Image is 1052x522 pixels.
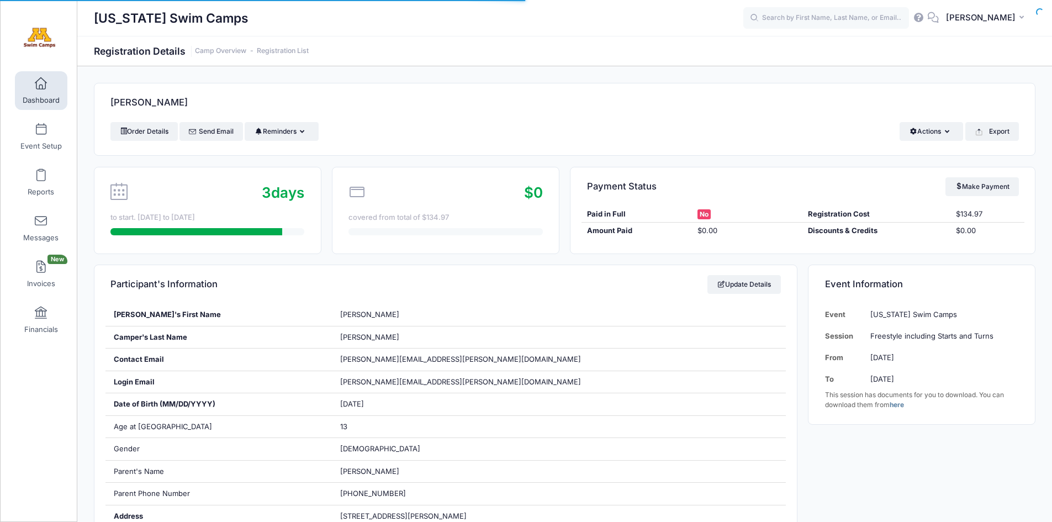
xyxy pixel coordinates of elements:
[105,304,332,326] div: [PERSON_NAME]'s First Name
[110,269,218,300] h4: Participant's Information
[110,212,304,223] div: to start. [DATE] to [DATE]
[1,12,78,64] a: Minnesota Swim Camps
[340,489,406,498] span: [PHONE_NUMBER]
[340,399,364,408] span: [DATE]
[825,347,865,368] td: From
[340,377,581,388] span: [PERSON_NAME][EMAIL_ADDRESS][PERSON_NAME][DOMAIN_NAME]
[179,122,243,141] a: Send Email
[94,45,309,57] h1: Registration Details
[47,255,67,264] span: New
[262,184,271,201] span: 3
[825,269,903,300] h4: Event Information
[965,122,1019,141] button: Export
[524,184,543,201] span: $0
[15,255,67,293] a: InvoicesNew
[105,438,332,460] div: Gender
[105,371,332,393] div: Login Email
[340,422,347,431] span: 13
[950,209,1024,220] div: $134.97
[348,212,542,223] div: covered from total of $134.97
[23,233,59,242] span: Messages
[581,225,692,236] div: Amount Paid
[707,275,781,294] a: Update Details
[105,393,332,415] div: Date of Birth (MM/DD/YYYY)
[105,326,332,349] div: Camper's Last Name
[865,325,1018,347] td: Freestyle including Starts and Turns
[825,325,865,347] td: Session
[245,122,318,141] button: Reminders
[340,333,399,341] span: [PERSON_NAME]
[24,325,58,334] span: Financials
[20,141,62,151] span: Event Setup
[890,400,904,409] a: here
[865,304,1018,325] td: [US_STATE] Swim Camps
[110,87,188,119] h4: [PERSON_NAME]
[262,182,304,203] div: days
[257,47,309,55] a: Registration List
[15,117,67,156] a: Event Setup
[15,71,67,110] a: Dashboard
[340,355,581,363] span: [PERSON_NAME][EMAIL_ADDRESS][PERSON_NAME][DOMAIN_NAME]
[23,96,60,105] span: Dashboard
[15,163,67,202] a: Reports
[743,7,909,29] input: Search by First Name, Last Name, or Email...
[803,225,950,236] div: Discounts & Credits
[950,225,1024,236] div: $0.00
[900,122,963,141] button: Actions
[105,416,332,438] div: Age at [GEOGRAPHIC_DATA]
[15,300,67,339] a: Financials
[28,187,54,197] span: Reports
[340,512,467,520] span: [STREET_ADDRESS][PERSON_NAME]
[803,209,950,220] div: Registration Cost
[945,177,1019,196] a: Make Payment
[825,368,865,390] td: To
[587,171,657,202] h4: Payment Status
[825,304,865,325] td: Event
[105,349,332,371] div: Contact Email
[865,368,1018,390] td: [DATE]
[27,279,55,288] span: Invoices
[105,461,332,483] div: Parent's Name
[340,310,399,319] span: [PERSON_NAME]
[946,12,1016,24] span: [PERSON_NAME]
[581,209,692,220] div: Paid in Full
[825,390,1019,410] div: This session has documents for you to download. You can download them from
[105,483,332,505] div: Parent Phone Number
[697,209,711,219] span: No
[340,444,420,453] span: [DEMOGRAPHIC_DATA]
[865,347,1018,368] td: [DATE]
[692,225,802,236] div: $0.00
[340,467,399,476] span: [PERSON_NAME]
[195,47,246,55] a: Camp Overview
[939,6,1035,31] button: [PERSON_NAME]
[110,122,178,141] a: Order Details
[15,209,67,247] a: Messages
[94,6,249,31] h1: [US_STATE] Swim Camps
[19,17,60,59] img: Minnesota Swim Camps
